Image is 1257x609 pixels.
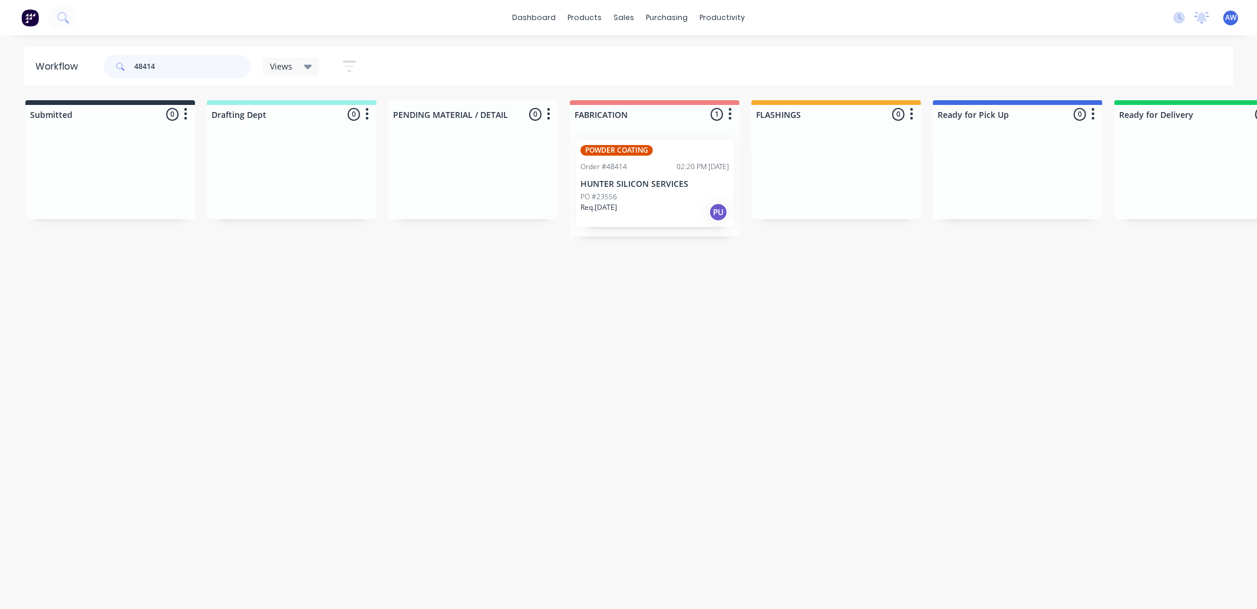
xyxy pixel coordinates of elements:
[694,9,751,27] div: productivity
[608,9,640,27] div: sales
[580,192,617,202] p: PO #23556
[580,145,653,156] div: POWDER COATING
[709,203,728,222] div: PU
[1225,12,1236,23] span: AW
[506,9,562,27] a: dashboard
[21,9,39,27] img: Factory
[640,9,694,27] div: purchasing
[562,9,608,27] div: products
[580,162,627,172] div: Order #48414
[576,140,734,227] div: POWDER COATINGOrder #4841402:20 PM [DATE]HUNTER SILICON SERVICESPO #23556Req.[DATE]PU
[580,179,729,189] p: HUNTER SILICON SERVICES
[580,202,617,213] p: Req. [DATE]
[270,60,292,73] span: Views
[677,162,729,172] div: 02:20 PM [DATE]
[35,60,84,74] div: Workflow
[134,55,251,78] input: Search for orders...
